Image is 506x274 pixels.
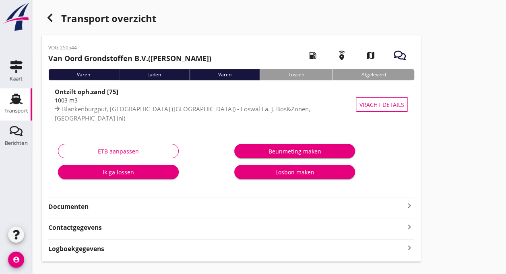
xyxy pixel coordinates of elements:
div: Laden [119,69,190,80]
button: Beunmeting maken [234,144,355,158]
strong: Van Oord Grondstoffen B.V. [48,53,148,63]
i: account_circle [8,252,24,268]
button: Ik ga lossen [58,165,179,179]
div: Berichten [5,140,28,145]
h2: ([PERSON_NAME]) [48,53,211,64]
a: Ontzilt oph.zand [75]1003 m3Blankenburgput, [GEOGRAPHIC_DATA] ([GEOGRAPHIC_DATA]) - Loswal Fa. J.... [48,87,414,122]
span: Blankenburgput, [GEOGRAPHIC_DATA] ([GEOGRAPHIC_DATA]) - Loswal Fa. J. Bos&Zonen, [GEOGRAPHIC_DATA... [55,105,310,122]
div: Beunmeting maken [241,147,349,155]
div: 1003 m3 [55,96,359,104]
i: keyboard_arrow_right [405,243,414,254]
strong: Contactgegevens [48,223,102,232]
i: keyboard_arrow_right [405,201,414,211]
div: Afgeleverd [333,69,414,80]
div: Transport [4,108,28,113]
i: keyboard_arrow_right [405,221,414,232]
div: Ik ga lossen [64,168,172,176]
strong: Documenten [48,202,405,211]
div: Losbon maken [241,168,349,176]
div: ETB aanpassen [65,147,172,155]
div: Kaart [10,76,23,81]
strong: Ontzilt oph.zand [75] [55,88,118,96]
strong: Logboekgegevens [48,244,104,254]
div: Varen [190,69,260,80]
i: map [359,44,382,67]
button: Vracht details [356,97,408,112]
p: VOG-250544 [48,44,211,51]
span: Vracht details [359,100,404,109]
i: local_gas_station [302,44,324,67]
div: Transport overzicht [42,10,421,29]
button: Losbon maken [234,165,355,179]
div: Lossen [260,69,333,80]
div: Varen [48,69,119,80]
img: logo-small.a267ee39.svg [2,2,31,32]
button: ETB aanpassen [58,144,179,158]
i: emergency_share [330,44,353,67]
